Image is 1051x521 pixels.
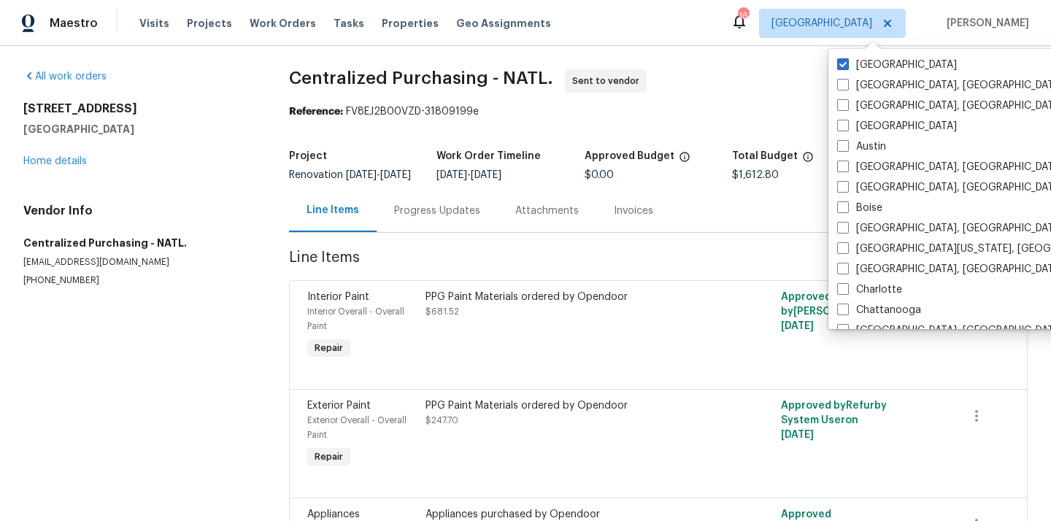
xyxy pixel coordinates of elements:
[515,204,579,218] div: Attachments
[307,401,371,411] span: Exterior Paint
[334,18,364,28] span: Tasks
[456,16,551,31] span: Geo Assignments
[436,170,467,180] span: [DATE]
[23,72,107,82] a: All work orders
[837,282,902,297] label: Charlotte
[346,170,377,180] span: [DATE]
[23,236,254,250] h5: Centralized Purchasing - NATL.
[23,204,254,218] h4: Vendor Info
[781,430,814,440] span: [DATE]
[426,290,713,304] div: PPG Paint Materials ordered by Opendoor
[837,201,882,215] label: Boise
[307,416,407,439] span: Exterior Overall - Overall Paint
[394,204,480,218] div: Progress Updates
[738,9,748,23] div: 16
[679,151,690,170] span: The total cost of line items that have been approved by both Opendoor and the Trade Partner. This...
[732,151,798,161] h5: Total Budget
[309,449,349,464] span: Repair
[781,321,814,331] span: [DATE]
[346,170,411,180] span: -
[307,203,359,217] div: Line Items
[732,170,779,180] span: $1,612.80
[23,274,254,287] p: [PHONE_NUMBER]
[380,170,411,180] span: [DATE]
[23,122,254,136] h5: [GEOGRAPHIC_DATA]
[187,16,232,31] span: Projects
[585,170,614,180] span: $0.00
[289,107,343,117] b: Reference:
[309,341,349,355] span: Repair
[426,398,713,413] div: PPG Paint Materials ordered by Opendoor
[289,151,327,161] h5: Project
[471,170,501,180] span: [DATE]
[23,156,87,166] a: Home details
[436,151,541,161] h5: Work Order Timeline
[23,101,254,116] h2: [STREET_ADDRESS]
[50,16,98,31] span: Maestro
[781,292,889,331] span: Approved by [PERSON_NAME] on
[250,16,316,31] span: Work Orders
[382,16,439,31] span: Properties
[426,307,459,316] span: $681.52
[426,416,458,425] span: $247.70
[289,170,411,180] span: Renovation
[837,303,921,317] label: Chattanooga
[307,307,404,331] span: Interior Overall - Overall Paint
[781,401,887,440] span: Approved by Refurby System User on
[307,292,369,302] span: Interior Paint
[139,16,169,31] span: Visits
[941,16,1029,31] span: [PERSON_NAME]
[23,256,254,269] p: [EMAIL_ADDRESS][DOMAIN_NAME]
[802,151,814,170] span: The total cost of line items that have been proposed by Opendoor. This sum includes line items th...
[289,104,1028,119] div: FV8EJ2B00VZD-31809199e
[837,58,957,72] label: [GEOGRAPHIC_DATA]
[837,119,957,134] label: [GEOGRAPHIC_DATA]
[585,151,674,161] h5: Approved Budget
[436,170,501,180] span: -
[572,74,645,88] span: Sent to vendor
[307,509,360,520] span: Appliances
[289,69,553,87] span: Centralized Purchasing - NATL.
[771,16,872,31] span: [GEOGRAPHIC_DATA]
[614,204,653,218] div: Invoices
[289,250,950,277] span: Line Items
[837,139,886,154] label: Austin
